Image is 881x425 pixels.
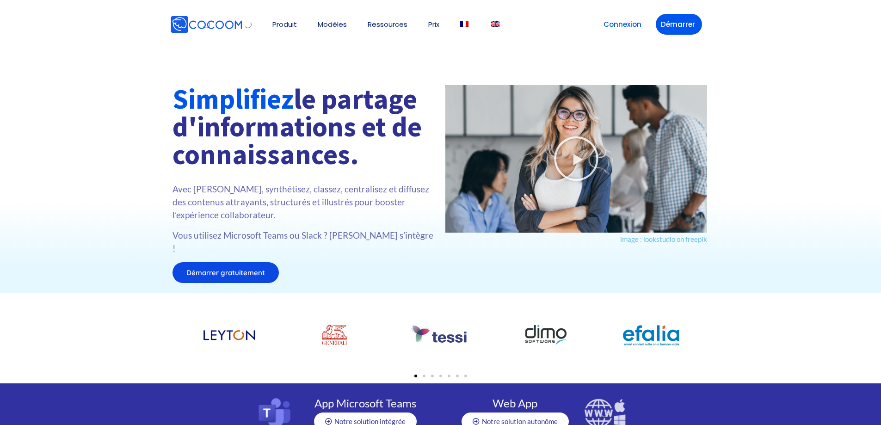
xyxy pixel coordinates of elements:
span: Notre solution intégrée [334,418,406,425]
a: Connexion [598,14,647,35]
span: Go to slide 4 [439,375,442,377]
a: Démarrer [656,14,702,35]
img: Cocoom [170,15,242,34]
img: Anglais [491,21,499,27]
img: Français [460,21,468,27]
a: Modèles [318,21,347,28]
a: Ressources [368,21,407,28]
span: Démarrer gratuitement [186,269,265,276]
span: Go to slide 5 [448,375,450,377]
span: Notre solution autonôme [482,418,558,425]
h4: Web App [455,398,575,409]
span: Go to slide 7 [464,375,467,377]
span: Go to slide 1 [414,375,417,377]
span: Go to slide 6 [456,375,459,377]
img: Cocoom [244,21,252,28]
p: Vous utilisez Microsoft Teams ou Slack ? [PERSON_NAME] s’intègre ! [173,229,436,255]
a: image : lookstudio on freepik [620,235,707,243]
h1: le partage d'informations et de connaissances. [173,85,436,168]
font: Simplifiez [173,81,294,116]
a: Démarrer gratuitement [173,262,279,283]
p: Avec [PERSON_NAME], synthétisez, classez, centralisez et diffusez des contenus attrayants, struct... [173,183,436,222]
a: Produit [272,21,297,28]
a: Prix [428,21,439,28]
span: Go to slide 3 [431,375,434,377]
span: Go to slide 2 [423,375,425,377]
h4: App Microsoft Teams [305,398,426,409]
